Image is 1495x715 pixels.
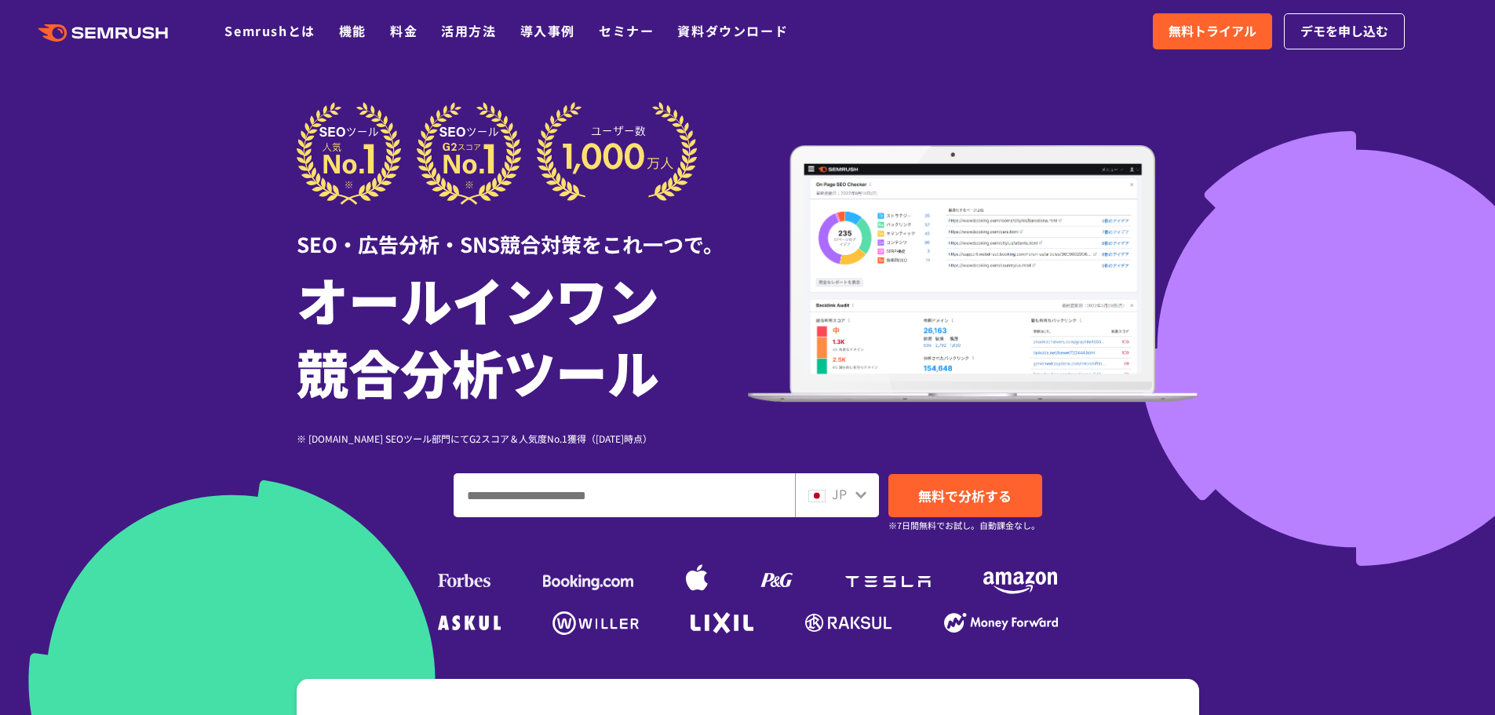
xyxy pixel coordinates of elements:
a: 無料で分析する [888,474,1042,517]
small: ※7日間無料でお試し。自動課金なし。 [888,518,1040,533]
div: SEO・広告分析・SNS競合対策をこれ一つで。 [297,205,748,259]
a: デモを申し込む [1284,13,1405,49]
div: ※ [DOMAIN_NAME] SEOツール部門にてG2スコア＆人気度No.1獲得（[DATE]時点） [297,431,748,446]
a: 機能 [339,21,366,40]
h1: オールインワン 競合分析ツール [297,263,748,407]
a: 資料ダウンロード [677,21,788,40]
a: 無料トライアル [1153,13,1272,49]
a: セミナー [599,21,654,40]
a: 導入事例 [520,21,575,40]
input: ドメイン、キーワードまたはURLを入力してください [454,474,794,516]
a: 料金 [390,21,418,40]
span: JP [832,484,847,503]
a: Semrushとは [224,21,315,40]
a: 活用方法 [441,21,496,40]
span: デモを申し込む [1300,21,1388,42]
span: 無料トライアル [1169,21,1256,42]
span: 無料で分析する [918,486,1012,505]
